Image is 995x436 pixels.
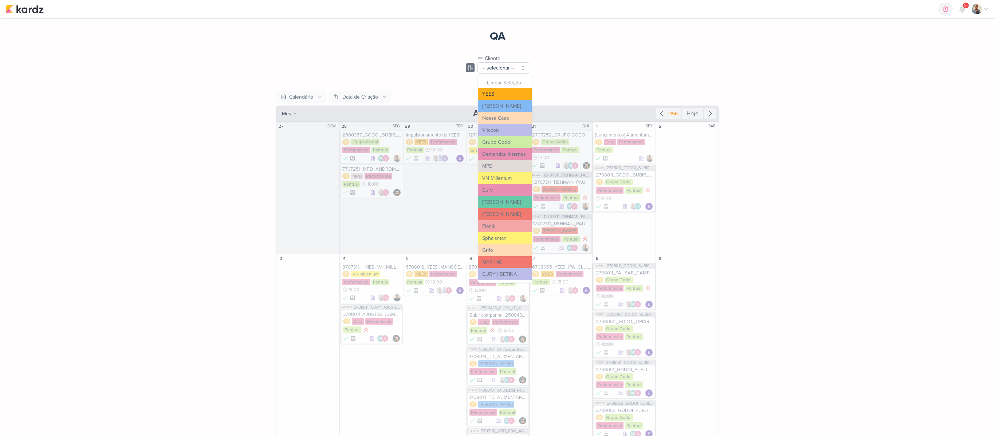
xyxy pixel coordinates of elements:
[478,78,532,88] button: -- Limpar Seleção --
[469,271,476,277] div: Q
[378,189,391,196] div: Colaboradores: Iara Santos, Alessandra Gomes
[478,208,532,220] button: [PERSON_NAME]
[635,205,640,209] p: AG
[566,203,580,210] div: Colaboradores: Aline Gimenez Graciano, Alessandra Gomes
[595,155,601,162] div: FEITO
[342,189,348,196] div: FEITO
[377,335,384,342] div: Aline Gimenez Graciano
[456,155,464,162] div: Responsável: Eduardo Quaresma
[596,172,653,178] div: 2708011_GODOI_SUBIR_CONTEUDO_SOCIAL_EM_PERFORMANCE_ALBERT SABIN
[445,287,452,294] img: Alessandra Gomes
[596,319,653,325] div: 2708052_GODOI_CRIAR_NOVO_ANUNCIO_ALBERT SABIN
[473,108,501,119] strong: Agosto
[342,166,401,172] div: 7707251_MPD_ANDROMEDA_REDIRECIONAMENTO_LINK_MORADA
[542,227,578,234] div: [PERSON_NAME]
[566,244,580,251] div: Colaboradores: Aline Gimenez Graciano, Alessandra Gomes
[630,203,637,210] img: Iara Santos
[645,301,653,308] div: Responsável: Eduardo Quaresma
[596,333,624,340] div: Performance
[351,336,355,341] div: Arquivado
[469,147,486,154] div: Criação
[540,163,544,168] div: Arquivado
[379,157,384,160] p: AG
[566,203,574,210] div: Aline Gimenez Graciano
[582,203,589,210] img: Iara Santos
[393,155,401,162] img: Iara Santos
[582,244,589,251] div: Responsável: Iara Santos
[342,294,348,301] div: Done
[594,166,605,170] span: AG594
[478,160,532,172] button: MPD
[533,203,539,210] div: FEITO
[478,232,532,244] button: Sphaisman
[582,123,591,129] div: QUI
[596,203,602,210] div: FEITO
[596,277,603,283] div: Q
[519,336,526,343] img: Nelito Junior
[350,156,355,160] div: Arquivado
[342,173,350,179] div: Q
[646,123,655,129] div: SEX
[602,196,611,201] span: 14:10
[467,123,474,130] div: 30
[605,325,633,332] div: Grupo Godoi
[393,155,401,162] div: Responsável: Iara Santos
[469,264,527,270] div: 8707291_HINES_VN_MILLENIUM_DIVISÃO_LEADS_HYPE_PRIME
[563,162,581,169] div: Colaboradores: Iara Santos, Aline Gimenez Graciano, Alessandra Gomes
[634,301,641,308] img: Alessandra Gomes
[378,155,385,162] div: Aline Gimenez Graciano
[644,187,652,194] div: Prioridade Alta
[406,147,424,153] div: Pontual
[6,5,44,13] img: kardz.app
[568,205,573,209] p: AG
[532,132,591,138] div: 2707252_GRUPO GODOI_PAUSAR PEÇAS
[666,110,679,118] div: +156
[478,172,532,184] button: VN Millenium
[532,147,560,153] div: Performance
[342,93,378,101] div: Data de Criação
[596,270,653,276] div: 2708011_PAUSAR_CAMPANHA_CONTEUDO_SOCIAL_ALBERT SABIN
[348,287,359,292] span: 18:00
[342,264,401,270] div: 8707311_HINES_VN_MILLENNIUM_AJUSTE_PUBLICO
[533,221,590,227] div: 12707311_TISHMAN_PAUSAR_CAMPANHAS_GOOGLE
[429,139,457,145] div: Performance
[645,349,653,356] div: Responsável: Eduardo Quaresma
[406,287,412,294] div: FEITO
[630,301,637,308] div: Aline Gimenez Graciano
[625,301,633,308] img: Iara Santos
[441,287,448,294] img: Caroline Traven De Andrade
[477,337,482,341] div: Arquivado
[352,318,364,325] div: Cury
[533,179,590,185] div: 12707311_TISHMAN_PAUSAR_CAMPANHAS_META
[596,349,602,356] div: FEITO
[630,349,637,356] div: Aline Gimenez Graciano
[602,342,613,347] span: 18:00
[603,156,607,160] div: Arquivado
[541,139,569,145] div: Grupo Godoi
[625,349,643,356] div: Colaboradores: Iara Santos, Aline Gimenez Graciano, Alessandra Gomes
[342,279,370,285] div: Performance
[406,155,412,162] div: FEITO
[343,318,350,324] div: Q
[571,287,579,294] img: Alessandra Gomes
[541,204,545,209] div: Arquivado
[625,349,633,356] img: Iara Santos
[329,91,391,103] button: Data de Criação
[583,162,590,169] img: Nelito Junior
[406,279,424,285] div: Pontual
[378,337,383,341] p: AG
[625,301,643,308] div: Colaboradores: Iara Santos, Aline Gimenez Graciano, Alessandra Gomes
[657,123,664,130] div: 2
[365,318,393,325] div: Performance
[414,156,418,160] div: Arquivado
[473,108,522,119] span: 2025
[371,147,389,153] div: Pontual
[477,157,481,161] div: Arquivado
[478,184,532,196] button: Cury
[371,279,389,285] div: Pontual
[406,139,413,145] div: Q
[414,271,428,277] div: YEES
[508,295,516,302] img: Alessandra Gomes
[414,288,418,293] div: Arquivado
[350,296,355,300] div: Arquivado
